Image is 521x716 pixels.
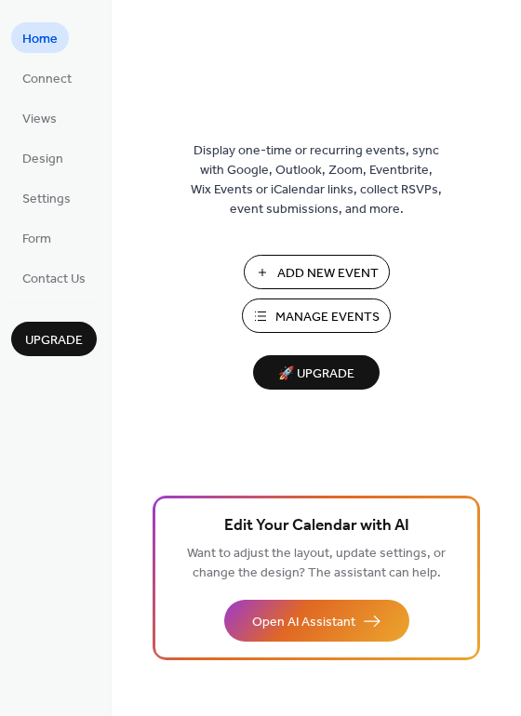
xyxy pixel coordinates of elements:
[253,355,380,390] button: 🚀 Upgrade
[187,541,446,586] span: Want to adjust the layout, update settings, or change the design? The assistant can help.
[264,362,368,387] span: 🚀 Upgrade
[22,190,71,209] span: Settings
[22,230,51,249] span: Form
[244,255,390,289] button: Add New Event
[22,30,58,49] span: Home
[11,182,82,213] a: Settings
[22,70,72,89] span: Connect
[277,264,379,284] span: Add New Event
[11,62,83,93] a: Connect
[252,613,355,632] span: Open AI Assistant
[22,110,57,129] span: Views
[11,322,97,356] button: Upgrade
[11,22,69,53] a: Home
[22,270,86,289] span: Contact Us
[224,600,409,642] button: Open AI Assistant
[275,308,380,327] span: Manage Events
[242,298,391,333] button: Manage Events
[224,513,409,539] span: Edit Your Calendar with AI
[11,262,97,293] a: Contact Us
[25,331,83,351] span: Upgrade
[11,102,68,133] a: Views
[11,142,74,173] a: Design
[22,150,63,169] span: Design
[191,141,442,219] span: Display one-time or recurring events, sync with Google, Outlook, Zoom, Eventbrite, Wix Events or ...
[11,222,62,253] a: Form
